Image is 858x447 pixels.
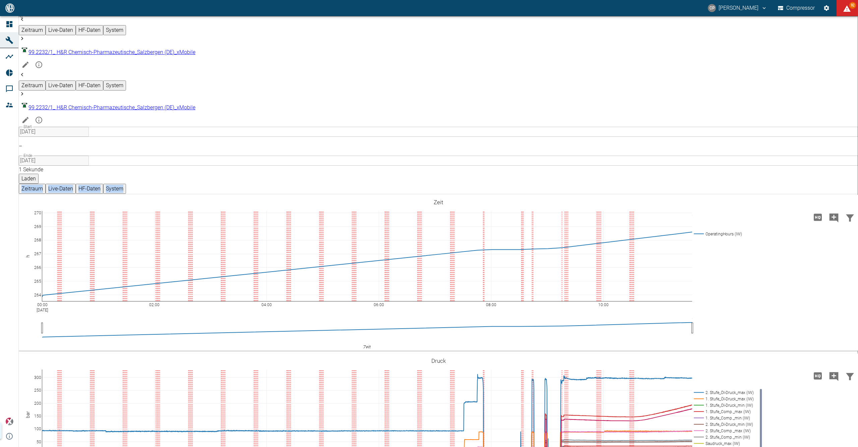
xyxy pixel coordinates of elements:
[19,113,32,127] button: Machine bearbeiten
[32,113,46,127] button: mission info
[777,2,816,14] button: Compressor
[826,209,842,226] button: Kommentar hinzufügen
[19,174,39,184] button: Laden
[76,25,103,35] button: HF-Daten
[28,49,195,55] span: 99.2232/1_ H&R Chemisch-Pharmazeutische_Salzbergen (DE)_xMobile
[28,104,195,111] span: 99.2232/1_ H&R Chemisch-Pharmazeutische_Salzbergen (DE)_xMobile
[32,58,46,71] button: mission info
[820,2,833,14] button: Einstellungen
[76,80,103,91] button: HF-Daten
[19,80,46,91] button: Zeitraum
[19,58,32,71] button: Machine bearbeiten
[19,166,858,174] div: 1 Sekunde
[19,156,89,166] input: DD.MM.YYYY
[76,184,103,194] button: HF-Daten
[46,184,76,194] button: Live-Daten
[20,104,195,111] a: 99.2232/1_ H&R Chemisch-Pharmazeutische_Salzbergen (DE)_xMobile
[23,124,32,129] label: Start
[103,80,126,91] button: System
[19,184,46,194] button: Zeitraum
[810,372,826,379] span: Hohe Auflösung
[5,417,13,426] img: Xplore Logo
[707,2,768,14] button: christoph.palm@neuman-esser.com
[810,214,826,220] span: Hohe Auflösung
[20,49,195,55] a: 99.2232/1_ H&R Chemisch-Pharmazeutische_Salzbergen (DE)_xMobile
[103,25,126,35] button: System
[842,367,858,385] button: Daten filtern
[46,80,76,91] button: Live-Daten
[826,367,842,385] button: Kommentar hinzufügen
[849,2,856,9] span: 92
[103,184,126,194] button: System
[5,3,15,12] img: logo
[46,25,76,35] button: Live-Daten
[708,4,716,12] div: CP
[842,209,858,226] button: Daten filtern
[23,153,32,158] label: Ende
[19,127,89,137] input: DD.MM.YYYY
[19,142,858,150] p: –
[19,25,46,35] button: Zeitraum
